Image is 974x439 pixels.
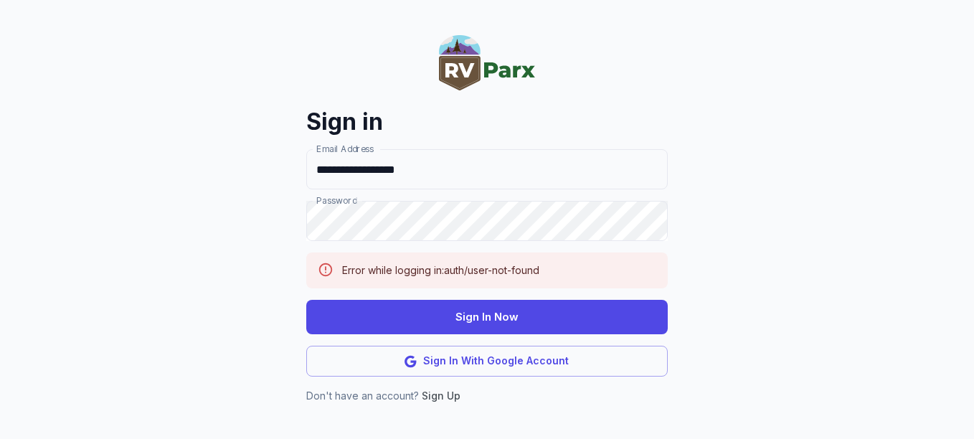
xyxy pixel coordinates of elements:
label: Password [316,194,356,207]
button: Sign In Now [306,300,668,334]
label: Email Address [316,143,374,155]
div: Error while logging in: auth/user-not-found [342,257,539,284]
p: Don't have an account? [306,388,668,404]
img: RVParx.com [439,35,535,90]
h4: Sign in [306,106,668,138]
button: Sign In With Google Account [306,346,668,377]
a: Sign Up [422,390,460,402]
